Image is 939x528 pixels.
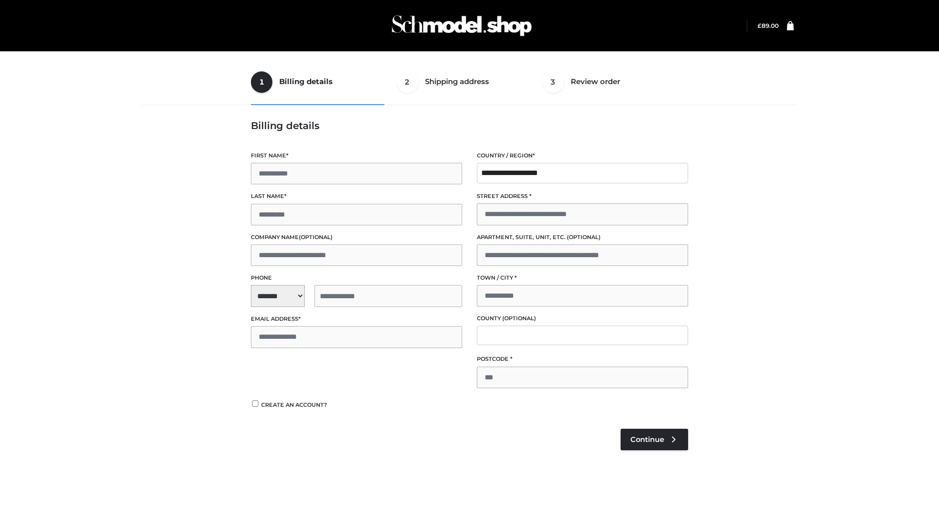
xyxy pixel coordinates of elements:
[477,233,688,242] label: Apartment, suite, unit, etc.
[251,192,462,201] label: Last name
[758,22,779,29] a: £89.00
[758,22,761,29] span: £
[567,234,601,241] span: (optional)
[261,401,327,408] span: Create an account?
[299,234,333,241] span: (optional)
[251,233,462,242] label: Company name
[477,151,688,160] label: Country / Region
[477,273,688,283] label: Town / City
[251,120,688,132] h3: Billing details
[388,6,535,45] img: Schmodel Admin 964
[630,435,664,444] span: Continue
[502,315,536,322] span: (optional)
[251,314,462,324] label: Email address
[251,273,462,283] label: Phone
[251,151,462,160] label: First name
[758,22,779,29] bdi: 89.00
[621,429,688,450] a: Continue
[477,354,688,364] label: Postcode
[477,192,688,201] label: Street address
[251,400,260,407] input: Create an account?
[477,314,688,323] label: County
